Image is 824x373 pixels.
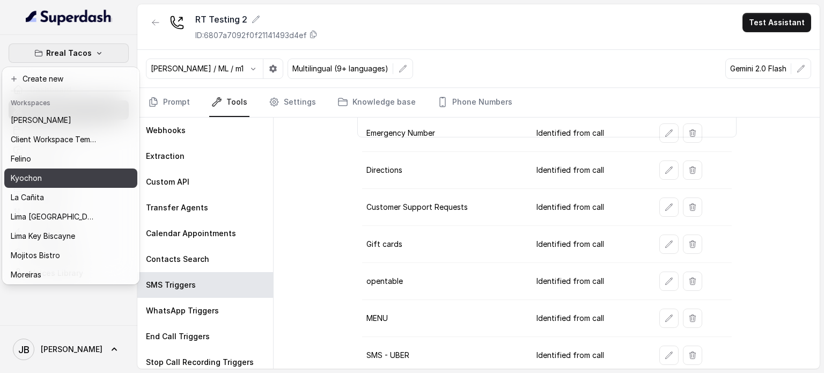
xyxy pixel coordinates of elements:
[11,249,60,262] p: Mojitos Bistro
[11,114,71,127] p: [PERSON_NAME]
[11,152,31,165] p: Felino
[2,67,139,284] div: Rreal Tacos
[11,133,97,146] p: Client Workspace Template
[4,69,137,89] button: Create new
[46,47,92,60] p: Rreal Tacos
[11,191,44,204] p: La Cañita
[11,268,41,281] p: Moreiras
[9,43,129,63] button: Rreal Tacos
[11,210,97,223] p: Lima [GEOGRAPHIC_DATA]
[4,93,137,111] header: Workspaces
[11,230,75,243] p: Lima Key Biscayne
[11,172,42,185] p: Kyochon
